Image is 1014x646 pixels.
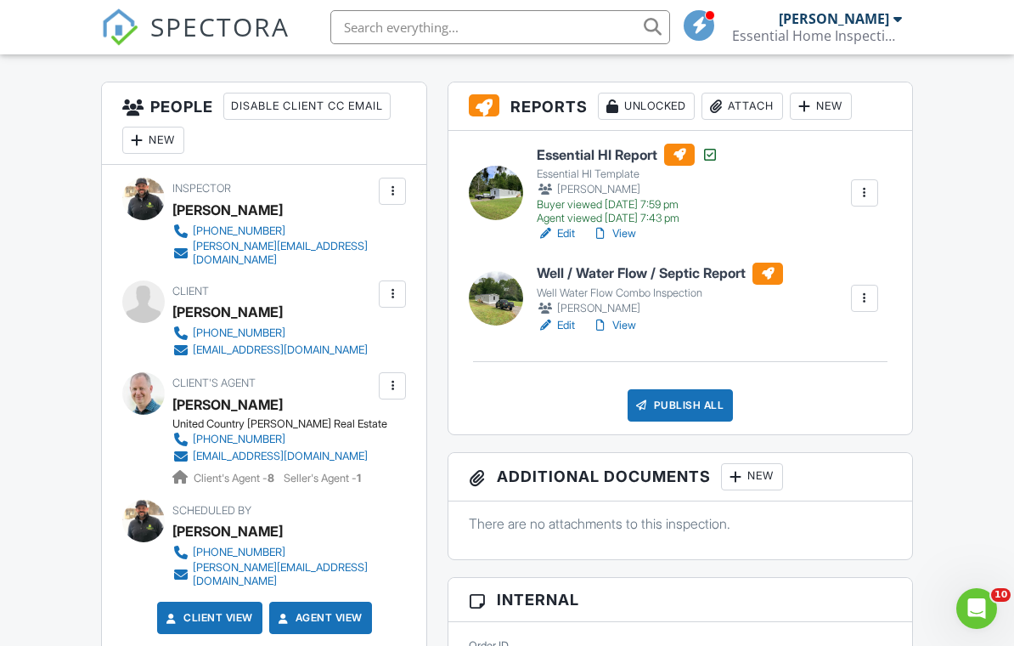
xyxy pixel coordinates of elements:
span: Inspector [172,182,231,195]
div: Essential Home Inspections LLC [732,27,902,44]
a: Client View [163,609,253,626]
a: Essential HI Report Essential HI Template [PERSON_NAME] Buyer viewed [DATE] 7:59 pm Agent viewed ... [537,144,718,225]
a: Edit [537,317,575,334]
div: [PERSON_NAME] [779,10,889,27]
h3: Additional Documents [448,453,911,501]
h6: Well / Water Flow / Septic Report [537,263,783,285]
span: Client [172,285,209,297]
div: New [122,127,184,154]
a: [PHONE_NUMBER] [172,544,375,561]
div: [PERSON_NAME] [172,518,283,544]
div: Unlocked [598,93,695,120]
div: Buyer viewed [DATE] 7:59 pm [537,198,718,212]
span: Scheduled By [172,504,251,517]
div: New [790,93,852,120]
strong: 1 [357,472,361,484]
div: [EMAIL_ADDRESS][DOMAIN_NAME] [193,450,368,463]
div: Essential HI Template [537,167,718,181]
div: Disable Client CC Email [223,93,391,120]
span: Client's Agent [172,377,256,389]
a: [PERSON_NAME][EMAIL_ADDRESS][DOMAIN_NAME] [172,240,375,267]
div: Publish All [628,389,734,422]
div: New [721,463,783,490]
div: [PERSON_NAME][EMAIL_ADDRESS][DOMAIN_NAME] [193,561,375,588]
span: SPECTORA [150,8,290,44]
a: [EMAIL_ADDRESS][DOMAIN_NAME] [172,448,374,465]
a: Agent View [275,609,363,626]
div: [PHONE_NUMBER] [193,224,285,238]
span: 10 [991,588,1011,602]
a: [PERSON_NAME][EMAIL_ADDRESS][DOMAIN_NAME] [172,561,375,588]
div: [PERSON_NAME] [537,300,783,317]
span: Client's Agent - [194,472,277,484]
a: Well / Water Flow / Septic Report Well Water Flow Combo Inspection [PERSON_NAME] [537,263,783,317]
a: [PHONE_NUMBER] [172,223,375,240]
div: Agent viewed [DATE] 7:43 pm [537,212,718,225]
a: View [592,317,636,334]
div: [PERSON_NAME] [172,299,283,325]
h3: People [102,82,426,165]
h3: Reports [448,82,911,131]
a: [EMAIL_ADDRESS][DOMAIN_NAME] [172,342,368,359]
iframe: Intercom live chat [956,588,997,629]
a: [PHONE_NUMBER] [172,431,374,448]
div: [EMAIL_ADDRESS][DOMAIN_NAME] [193,343,368,357]
div: [PERSON_NAME] [172,197,283,223]
strong: 8 [268,472,274,484]
a: Edit [537,225,575,242]
div: Well Water Flow Combo Inspection [537,286,783,300]
p: There are no attachments to this inspection. [469,514,891,533]
h3: Internal [448,578,911,622]
a: SPECTORA [101,23,290,59]
span: Seller's Agent - [284,472,361,484]
a: [PERSON_NAME] [172,392,283,417]
img: The Best Home Inspection Software - Spectora [101,8,138,46]
h6: Essential HI Report [537,144,718,166]
div: [PERSON_NAME] [537,181,718,198]
div: [PHONE_NUMBER] [193,546,285,559]
input: Search everything... [330,10,670,44]
div: Attach [701,93,783,120]
a: [PHONE_NUMBER] [172,325,368,342]
div: [PHONE_NUMBER] [193,433,285,446]
div: [PHONE_NUMBER] [193,326,285,340]
a: View [592,225,636,242]
div: United Country [PERSON_NAME] Real Estate [172,417,387,431]
div: [PERSON_NAME][EMAIL_ADDRESS][DOMAIN_NAME] [193,240,375,267]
